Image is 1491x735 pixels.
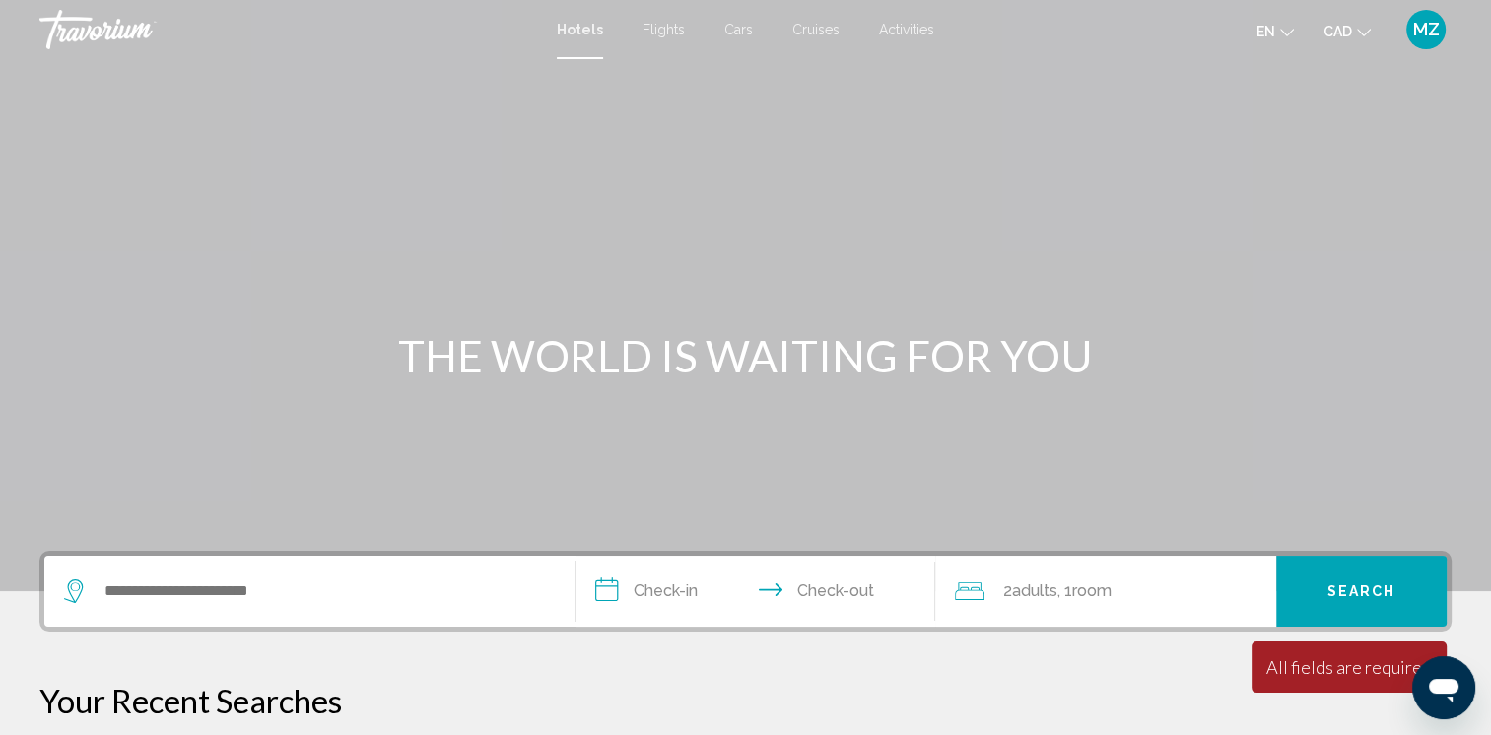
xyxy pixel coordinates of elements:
span: 2 [1002,577,1056,605]
span: Room [1071,581,1111,600]
span: , 1 [1056,577,1111,605]
a: Flights [643,22,685,37]
a: Activities [879,22,934,37]
span: MZ [1413,20,1440,39]
a: Cruises [792,22,840,37]
span: Adults [1011,581,1056,600]
button: Travelers: 2 adults, 0 children [935,556,1276,627]
a: Hotels [557,22,603,37]
button: Change currency [1323,17,1371,45]
span: CAD [1323,24,1352,39]
div: Search widget [44,556,1447,627]
button: User Menu [1400,9,1452,50]
a: Cars [724,22,753,37]
button: Change language [1256,17,1294,45]
a: Travorium [39,10,537,49]
span: Search [1327,584,1396,600]
span: en [1256,24,1275,39]
button: Check in and out dates [576,556,936,627]
div: All fields are required [1266,656,1432,678]
h1: THE WORLD IS WAITING FOR YOU [376,330,1116,381]
p: Your Recent Searches [39,681,1452,720]
button: Search [1276,556,1447,627]
iframe: Button to launch messaging window [1412,656,1475,719]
